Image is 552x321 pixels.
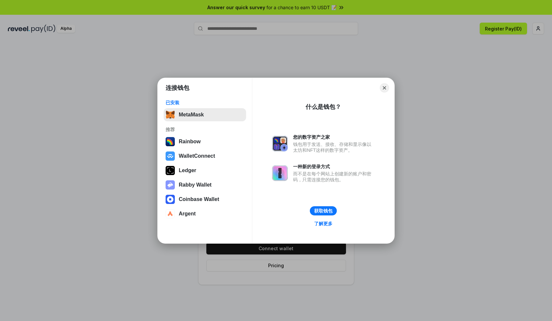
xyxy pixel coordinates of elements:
[314,208,333,214] div: 获取钱包
[164,108,246,121] button: MetaMask
[166,209,175,218] img: svg+xml,%3Csvg%20width%3D%2228%22%20height%3D%2228%22%20viewBox%3D%220%200%2028%2028%22%20fill%3D...
[166,166,175,175] img: svg+xml,%3Csvg%20xmlns%3D%22http%3A%2F%2Fwww.w3.org%2F2000%2Fsvg%22%20width%3D%2228%22%20height%3...
[293,164,375,170] div: 一种新的登录方式
[272,165,288,181] img: svg+xml,%3Csvg%20xmlns%3D%22http%3A%2F%2Fwww.w3.org%2F2000%2Fsvg%22%20fill%3D%22none%22%20viewBox...
[164,178,246,191] button: Rabby Wallet
[166,84,189,92] h1: 连接钱包
[166,127,244,132] div: 推荐
[164,164,246,177] button: Ledger
[293,141,375,153] div: 钱包用于发送、接收、存储和显示像以太坊和NFT这样的数字资产。
[179,139,201,145] div: Rainbow
[164,150,246,163] button: WalletConnect
[166,100,244,106] div: 已安装
[179,153,215,159] div: WalletConnect
[293,171,375,183] div: 而不是在每个网站上创建新的账户和密码，只需连接您的钱包。
[179,182,212,188] div: Rabby Wallet
[164,135,246,148] button: Rainbow
[166,151,175,161] img: svg+xml,%3Csvg%20width%3D%2228%22%20height%3D%2228%22%20viewBox%3D%220%200%2028%2028%22%20fill%3D...
[166,137,175,146] img: svg+xml,%3Csvg%20width%3D%22120%22%20height%3D%22120%22%20viewBox%3D%220%200%20120%20120%22%20fil...
[166,180,175,190] img: svg+xml,%3Csvg%20xmlns%3D%22http%3A%2F%2Fwww.w3.org%2F2000%2Fsvg%22%20fill%3D%22none%22%20viewBox...
[310,219,336,228] a: 了解更多
[310,206,337,215] button: 获取钱包
[179,112,204,118] div: MetaMask
[314,221,333,227] div: 了解更多
[166,110,175,119] img: svg+xml,%3Csvg%20fill%3D%22none%22%20height%3D%2233%22%20viewBox%3D%220%200%2035%2033%22%20width%...
[179,168,196,173] div: Ledger
[164,193,246,206] button: Coinbase Wallet
[179,196,219,202] div: Coinbase Wallet
[272,136,288,151] img: svg+xml,%3Csvg%20xmlns%3D%22http%3A%2F%2Fwww.w3.org%2F2000%2Fsvg%22%20fill%3D%22none%22%20viewBox...
[166,195,175,204] img: svg+xml,%3Csvg%20width%3D%2228%22%20height%3D%2228%22%20viewBox%3D%220%200%2028%2028%22%20fill%3D...
[380,83,389,92] button: Close
[306,103,341,111] div: 什么是钱包？
[179,211,196,217] div: Argent
[164,207,246,220] button: Argent
[293,134,375,140] div: 您的数字资产之家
